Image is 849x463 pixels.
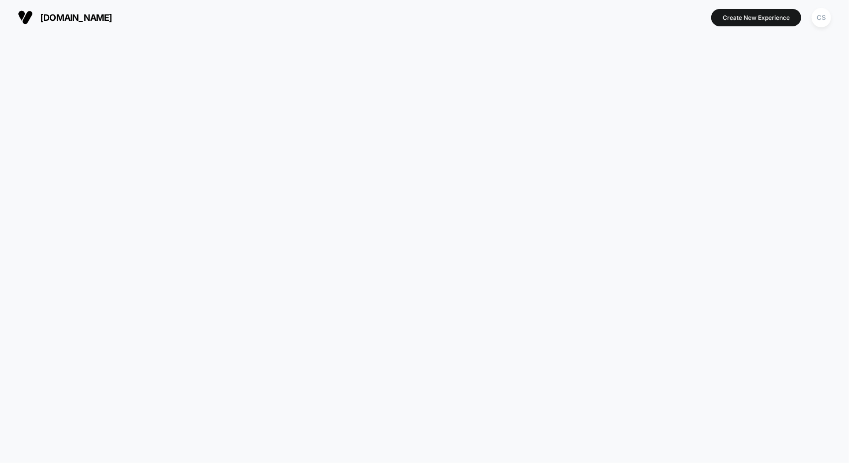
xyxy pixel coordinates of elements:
button: [DOMAIN_NAME] [15,9,115,25]
img: Visually logo [18,10,33,25]
button: Create New Experience [711,9,801,26]
span: [DOMAIN_NAME] [40,12,112,23]
div: CS [812,8,831,27]
button: CS [809,7,834,28]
